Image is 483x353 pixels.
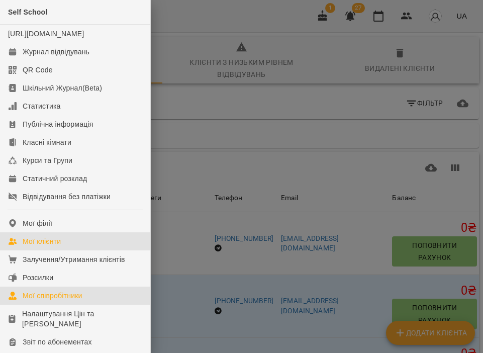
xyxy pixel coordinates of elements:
[23,337,92,347] div: Звіт по абонементах
[8,30,84,38] a: [URL][DOMAIN_NAME]
[23,47,89,57] div: Журнал відвідувань
[23,291,82,301] div: Мої співробітники
[22,309,142,329] div: Налаштування Цін та [PERSON_NAME]
[23,119,93,129] div: Публічна інформація
[23,83,102,93] div: Шкільний Журнал(Beta)
[23,218,52,228] div: Мої філії
[23,173,87,184] div: Статичний розклад
[23,65,53,75] div: QR Code
[23,273,53,283] div: Розсилки
[23,101,61,111] div: Статистика
[23,236,61,246] div: Мої клієнти
[8,8,47,16] span: Self School
[23,254,125,264] div: Залучення/Утримання клієнтів
[23,192,111,202] div: Відвідування без платіжки
[23,155,72,165] div: Курси та Групи
[23,137,71,147] div: Класні кімнати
